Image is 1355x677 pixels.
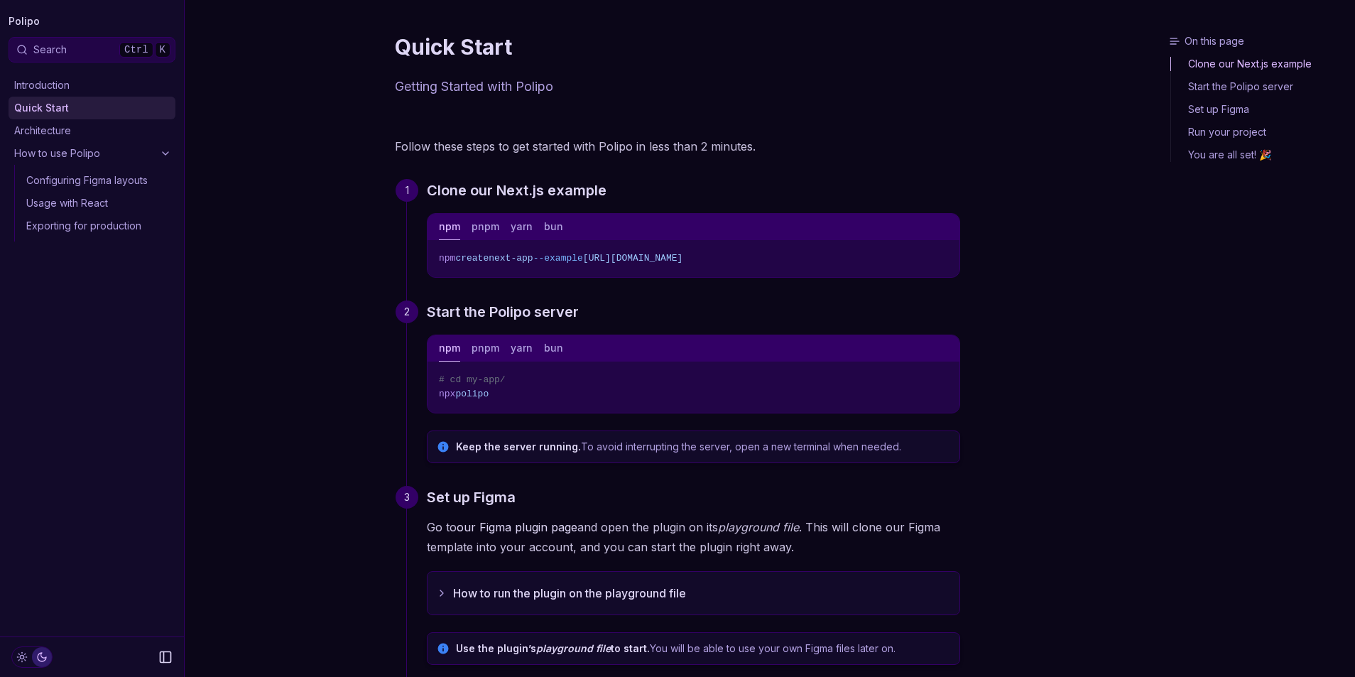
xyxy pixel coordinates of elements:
[1171,75,1349,98] a: Start the Polipo server
[489,253,533,264] span: next-app
[544,214,563,240] button: bun
[455,389,489,399] span: polipo
[439,374,506,385] span: # cd my-app/
[395,136,960,156] p: Follow these steps to get started with Polipo in less than 2 minutes.
[511,335,533,362] button: yarn
[544,335,563,362] button: bun
[1169,34,1349,48] h3: On this page
[455,253,489,264] span: create
[1171,57,1349,75] a: Clone our Next.js example
[9,11,40,31] a: Polipo
[428,572,959,614] button: How to run the plugin on the playground file
[511,214,533,240] button: yarn
[472,335,499,362] button: pnpm
[9,74,175,97] a: Introduction
[583,253,682,264] span: [URL][DOMAIN_NAME]
[395,77,960,97] p: Getting Started with Polipo
[427,300,579,323] a: Start the Polipo server
[536,642,611,654] em: playground file
[21,169,175,192] a: Configuring Figma layouts
[154,646,177,668] button: Collapse Sidebar
[456,642,650,654] strong: Use the plugin’s to start.
[395,34,960,60] h1: Quick Start
[457,520,577,534] a: our Figma plugin page
[456,440,951,454] p: To avoid interrupting the server, open a new terminal when needed.
[533,253,583,264] span: --example
[1171,121,1349,143] a: Run your project
[427,517,960,557] p: Go to and open the plugin on its . This will clone our Figma template into your account, and you ...
[718,520,799,534] em: playground file
[427,179,606,202] a: Clone our Next.js example
[9,97,175,119] a: Quick Start
[119,42,153,58] kbd: Ctrl
[9,119,175,142] a: Architecture
[456,440,581,453] strong: Keep the server running.
[11,646,53,668] button: Toggle Theme
[9,142,175,165] a: How to use Polipo
[439,335,460,362] button: npm
[439,214,460,240] button: npm
[439,253,455,264] span: npm
[21,215,175,237] a: Exporting for production
[155,42,170,58] kbd: K
[1171,143,1349,162] a: You are all set! 🎉
[9,37,175,63] button: SearchCtrlK
[439,389,455,399] span: npx
[1171,98,1349,121] a: Set up Figma
[472,214,499,240] button: pnpm
[427,486,516,509] a: Set up Figma
[456,641,951,656] p: You will be able to use your own Figma files later on.
[21,192,175,215] a: Usage with React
